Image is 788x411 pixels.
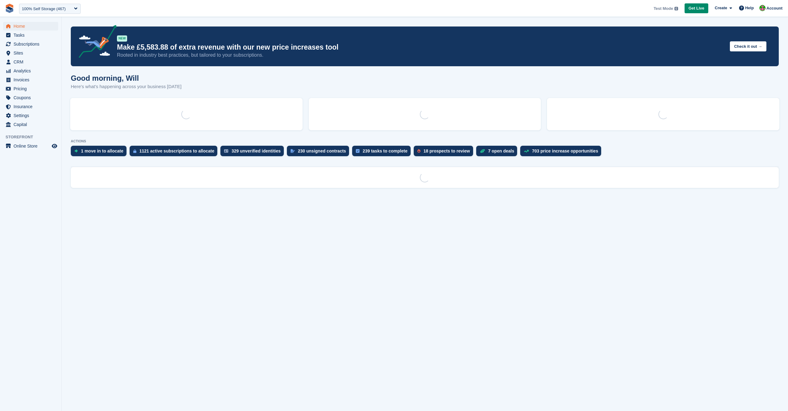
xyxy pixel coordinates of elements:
[14,84,50,93] span: Pricing
[287,146,352,159] a: 230 unsigned contracts
[715,5,727,11] span: Create
[81,149,123,153] div: 1 move in to allocate
[653,6,673,12] span: Test Mode
[488,149,514,153] div: 7 open deals
[224,149,228,153] img: verify_identity-adf6edd0f0f0b5bbfe63781bf79b02c33cf7c696d77639b501bdc392416b5a36.svg
[520,146,604,159] a: 703 price increase opportunities
[524,150,529,153] img: price_increase_opportunities-93ffe204e8149a01c8c9dc8f82e8f89637d9d84a8eef4429ea346261dce0b2c0.svg
[3,67,58,75] a: menu
[71,146,130,159] a: 1 move in to allocate
[3,142,58,150] a: menu
[71,139,779,143] p: ACTIONS
[14,49,50,57] span: Sites
[6,134,61,140] span: Storefront
[3,40,58,48] a: menu
[74,25,117,60] img: price-adjustments-announcement-icon-8257ccfd72463d97f412b2fc003d46551f7dbcb40ab6d574587a9cd5c0d94...
[3,84,58,93] a: menu
[117,52,725,59] p: Rooted in industry best practices, but tailored to your subscriptions.
[14,58,50,66] span: CRM
[130,146,221,159] a: 1121 active subscriptions to allocate
[14,111,50,120] span: Settings
[3,102,58,111] a: menu
[3,75,58,84] a: menu
[685,3,708,14] a: Get Live
[117,43,725,52] p: Make £5,583.88 of extra revenue with our new price increases tool
[133,149,136,153] img: active_subscription_to_allocate_icon-d502201f5373d7db506a760aba3b589e785aa758c864c3986d89f69b8ff3...
[14,75,50,84] span: Invoices
[14,40,50,48] span: Subscriptions
[298,149,346,153] div: 230 unsigned contracts
[532,149,598,153] div: 703 price increase opportunities
[14,120,50,129] span: Capital
[3,49,58,57] a: menu
[745,5,754,11] span: Help
[14,102,50,111] span: Insurance
[5,4,14,13] img: stora-icon-8386f47178a22dfd0bd8f6a31ec36ba5ce8667c1dd55bd0f319d3a0aa187defe.svg
[414,146,476,159] a: 18 prospects to review
[3,58,58,66] a: menu
[22,6,66,12] div: 100% Self Storage (467)
[71,74,182,82] h1: Good morning, Will
[14,67,50,75] span: Analytics
[424,149,470,153] div: 18 prospects to review
[759,5,766,11] img: Will McNeilly
[291,149,295,153] img: contract_signature_icon-13c848040528278c33f63329250d36e43548de30e8caae1d1a13099fd9432cc5.svg
[674,7,678,10] img: icon-info-grey-7440780725fd019a000dd9b08b2336e03edf1995a4989e88bcd33f0948082b44.svg
[3,120,58,129] a: menu
[3,111,58,120] a: menu
[231,149,281,153] div: 329 unverified identities
[14,31,50,39] span: Tasks
[352,146,414,159] a: 239 tasks to complete
[14,142,50,150] span: Online Store
[766,5,782,11] span: Account
[363,149,408,153] div: 239 tasks to complete
[3,93,58,102] a: menu
[476,146,521,159] a: 7 open deals
[71,83,182,90] p: Here's what's happening across your business [DATE]
[689,5,704,11] span: Get Live
[730,41,766,51] button: Check it out →
[117,35,127,42] div: NEW
[3,31,58,39] a: menu
[3,22,58,31] a: menu
[220,146,287,159] a: 329 unverified identities
[356,149,360,153] img: task-75834270c22a3079a89374b754ae025e5fb1db73e45f91037f5363f120a921f8.svg
[417,149,420,153] img: prospect-51fa495bee0391a8d652442698ab0144808aea92771e9ea1ae160a38d050c398.svg
[74,149,78,153] img: move_ins_to_allocate_icon-fdf77a2bb77ea45bf5b3d319d69a93e2d87916cf1d5bf7949dd705db3b84f3ca.svg
[51,142,58,150] a: Preview store
[139,149,215,153] div: 1121 active subscriptions to allocate
[14,93,50,102] span: Coupons
[480,149,485,153] img: deal-1b604bf984904fb50ccaf53a9ad4b4a5d6e5aea283cecdc64d6e3604feb123c2.svg
[14,22,50,31] span: Home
